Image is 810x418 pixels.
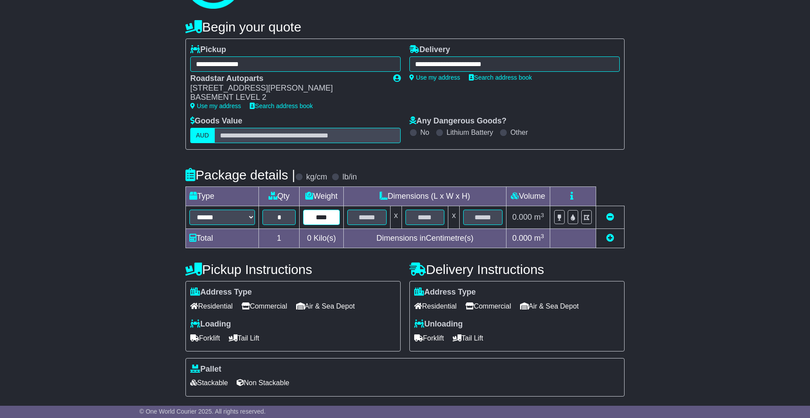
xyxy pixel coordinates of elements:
h4: Begin your quote [185,20,625,34]
span: 0.000 [512,213,532,221]
span: Air & Sea Depot [520,299,579,313]
td: 1 [259,229,300,248]
span: Non Stackable [237,376,289,390]
label: Loading [190,320,231,329]
a: Remove this item [606,213,614,221]
a: Use my address [190,102,241,109]
a: Search address book [469,74,532,81]
label: Other [510,128,528,137]
span: Tail Lift [453,331,483,345]
td: x [390,206,402,229]
td: x [448,206,460,229]
td: Dimensions in Centimetre(s) [343,229,506,248]
span: Forklift [414,331,444,345]
label: Address Type [414,288,476,297]
sup: 3 [541,212,544,218]
label: No [420,128,429,137]
td: Qty [259,187,300,206]
span: Commercial [465,299,511,313]
span: Commercial [241,299,287,313]
td: Type [186,187,259,206]
div: BASEMENT LEVEL 2 [190,93,384,102]
span: Stackable [190,376,228,390]
label: Unloading [414,320,463,329]
h4: Package details | [185,168,295,182]
label: Pickup [190,45,226,55]
span: m [534,213,544,221]
td: Volume [506,187,550,206]
span: Residential [414,299,457,313]
div: [STREET_ADDRESS][PERSON_NAME] [190,84,384,93]
sup: 3 [541,233,544,239]
div: Roadstar Autoparts [190,74,384,84]
td: Dimensions (L x W x H) [343,187,506,206]
label: Delivery [409,45,450,55]
td: Total [186,229,259,248]
span: 0 [307,234,311,242]
span: Tail Lift [229,331,259,345]
h4: Delivery Instructions [409,262,625,277]
a: Use my address [409,74,460,81]
td: Weight [300,187,344,206]
span: © One World Courier 2025. All rights reserved. [140,408,266,415]
label: Goods Value [190,116,242,126]
span: m [534,234,544,242]
label: Address Type [190,288,252,297]
span: Forklift [190,331,220,345]
span: Residential [190,299,233,313]
label: Lithium Battery [447,128,493,137]
label: AUD [190,128,215,143]
td: Kilo(s) [300,229,344,248]
label: lb/in [342,172,357,182]
label: Pallet [190,365,221,374]
span: 0.000 [512,234,532,242]
a: Add new item [606,234,614,242]
label: Any Dangerous Goods? [409,116,506,126]
a: Search address book [250,102,313,109]
label: kg/cm [306,172,327,182]
h4: Pickup Instructions [185,262,401,277]
span: Air & Sea Depot [296,299,355,313]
